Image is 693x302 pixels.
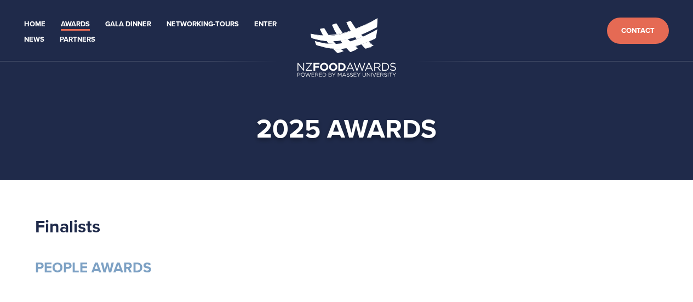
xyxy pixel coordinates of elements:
a: Home [24,18,45,31]
a: Gala Dinner [105,18,151,31]
a: Awards [61,18,90,31]
strong: PEOPLE AWARDS [35,257,152,278]
h1: 2025 awards [18,112,675,145]
strong: Finalists [35,213,100,239]
a: News [24,33,44,46]
a: Networking-Tours [167,18,239,31]
a: Enter [254,18,277,31]
a: Partners [60,33,95,46]
a: Contact [607,18,669,44]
